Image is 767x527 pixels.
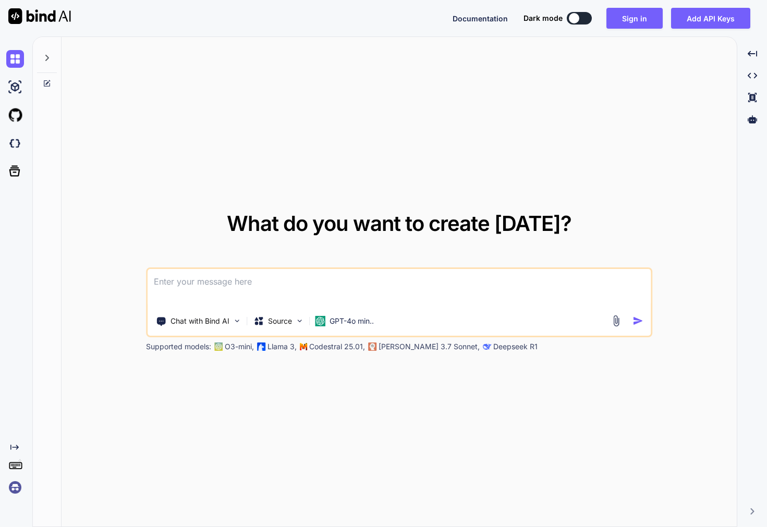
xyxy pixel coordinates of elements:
[6,479,24,496] img: signin
[6,106,24,124] img: githubLight
[309,341,365,352] p: Codestral 25.01,
[295,316,304,325] img: Pick Models
[6,134,24,152] img: darkCloudIdeIcon
[330,316,374,326] p: GPT-4o min..
[225,341,254,352] p: O3-mini,
[257,342,265,351] img: Llama2
[171,316,229,326] p: Chat with Bind AI
[493,341,538,352] p: Deepseek R1
[523,13,563,23] span: Dark mode
[300,343,307,350] img: Mistral-AI
[8,8,71,24] img: Bind AI
[368,342,376,351] img: claude
[268,316,292,326] p: Source
[483,342,491,351] img: claude
[227,211,571,236] span: What do you want to create [DATE]?
[233,316,241,325] img: Pick Tools
[6,78,24,96] img: ai-studio
[214,342,223,351] img: GPT-4
[633,315,644,326] img: icon
[453,13,508,24] button: Documentation
[611,315,623,327] img: attachment
[6,50,24,68] img: chat
[379,341,480,352] p: [PERSON_NAME] 3.7 Sonnet,
[671,8,750,29] button: Add API Keys
[267,341,297,352] p: Llama 3,
[453,14,508,23] span: Documentation
[606,8,663,29] button: Sign in
[146,341,211,352] p: Supported models:
[315,316,325,326] img: GPT-4o mini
